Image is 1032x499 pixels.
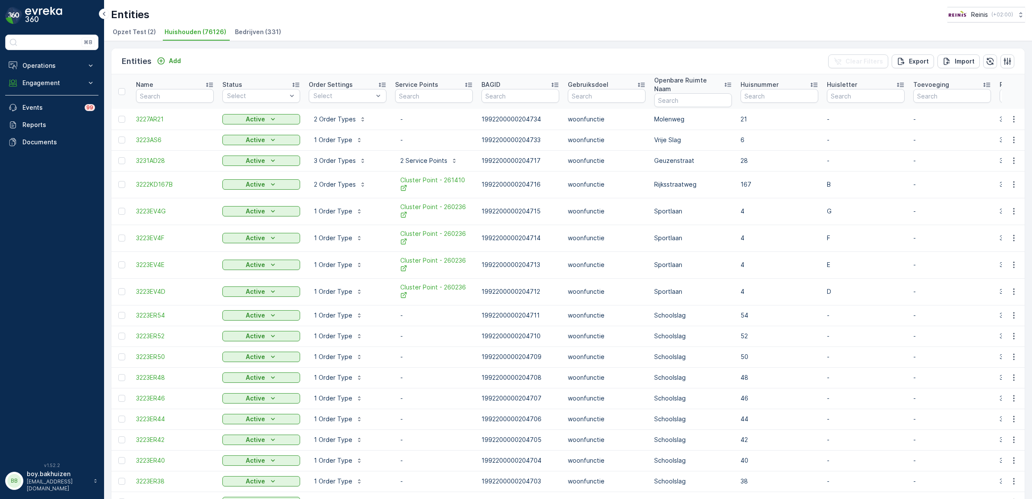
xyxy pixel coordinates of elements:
p: Molenweg [654,115,732,124]
p: - [400,477,468,486]
span: 3223ER40 [136,456,214,465]
p: Gebruiksdoel [568,80,608,89]
span: Cluster Point - 260236 [400,229,468,247]
p: - [913,180,991,189]
button: 2 Order Types [309,178,371,191]
p: Active [246,311,265,320]
p: woonfunctie [568,415,646,423]
p: Documents [22,138,95,146]
p: - [913,456,991,465]
p: - [913,415,991,423]
p: Active [246,332,265,340]
p: Active [246,353,265,361]
div: Toggle Row Selected [118,288,125,295]
p: - [400,115,468,124]
p: - [827,332,905,340]
p: 1 Order Type [314,435,352,444]
p: - [827,394,905,403]
span: Bedrijven (331) [235,28,281,36]
button: 2 Order Types [309,112,371,126]
p: Sportlaan [654,287,732,296]
p: Schoolslag [654,456,732,465]
p: Schoolslag [654,415,732,423]
p: 1992200000204717 [481,156,559,165]
p: 167 [741,180,818,189]
div: Toggle Row Selected [118,181,125,188]
p: Service Points [395,80,438,89]
p: ⌘B [84,39,92,46]
span: 3223ER42 [136,435,214,444]
p: - [913,136,991,144]
p: 28 [741,156,818,165]
p: - [400,415,468,423]
span: 3223EV4G [136,207,214,216]
p: - [913,394,991,403]
p: Sportlaan [654,234,732,242]
p: woonfunctie [568,234,646,242]
p: Schoolslag [654,311,732,320]
p: Rijksstraatweg [654,180,732,189]
p: Name [136,80,153,89]
p: 1 Order Type [314,353,352,361]
p: woonfunctie [568,435,646,444]
p: 1992200000204716 [481,180,559,189]
p: - [400,435,468,444]
button: Add [153,56,184,66]
p: 2 Service Points [400,156,447,165]
p: - [913,234,991,242]
span: Cluster Point - 261410 [400,176,468,194]
button: Active [222,206,300,216]
p: woonfunctie [568,207,646,216]
p: Entities [122,55,152,67]
span: 3223EV4E [136,261,214,269]
span: 3223EV4F [136,234,214,242]
button: Active [222,260,300,270]
button: Active [222,286,300,297]
div: Toggle Row Selected [118,116,125,123]
p: Schoolslag [654,477,732,486]
p: 46 [741,394,818,403]
p: - [827,435,905,444]
p: 1992200000204710 [481,332,559,340]
p: boy.bakhuizen [27,470,89,478]
p: 1992200000204712 [481,287,559,296]
p: - [400,353,468,361]
p: Select [227,92,287,100]
p: - [400,136,468,144]
p: woonfunctie [568,456,646,465]
p: 21 [741,115,818,124]
p: Schoolslag [654,353,732,361]
p: Active [246,394,265,403]
input: Search [827,89,905,103]
p: BAGID [481,80,500,89]
p: - [827,156,905,165]
span: Cluster Point - 260236 [400,203,468,220]
p: Reinis [971,10,988,19]
p: 1 Order Type [314,287,352,296]
p: 1 Order Type [314,332,352,340]
button: 1 Order Type [309,204,368,218]
p: 44 [741,415,818,423]
p: 1992200000204706 [481,415,559,423]
p: Active [246,136,265,144]
p: Status [222,80,242,89]
div: Toggle Row Selected [118,208,125,215]
p: - [913,287,991,296]
span: 3231AD28 [136,156,214,165]
p: woonfunctie [568,287,646,296]
p: 1992200000204714 [481,234,559,242]
p: Active [246,477,265,486]
a: Events99 [5,99,98,116]
p: 1992200000204734 [481,115,559,124]
button: Export [892,54,934,68]
button: Active [222,476,300,486]
span: Cluster Point - 260236 [400,256,468,274]
p: woonfunctie [568,261,646,269]
div: Toggle Row Selected [118,333,125,340]
p: - [827,353,905,361]
button: Active [222,352,300,362]
p: Entities [111,8,149,22]
button: 1 Order Type [309,454,368,467]
div: Toggle Row Selected [118,235,125,242]
p: 4 [741,234,818,242]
